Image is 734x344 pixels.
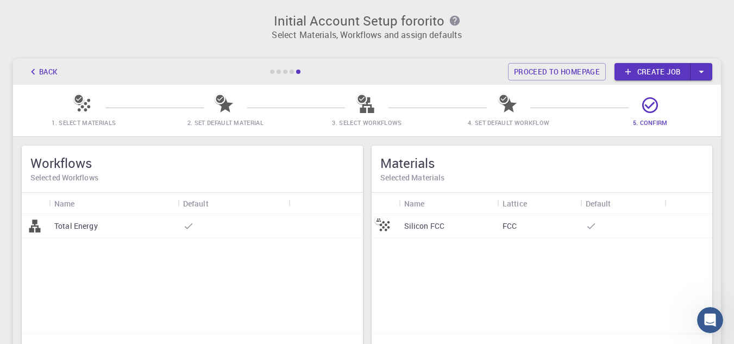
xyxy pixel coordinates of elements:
div: Name [49,193,178,214]
p: Select Materials, Workflows and assign defaults [20,28,714,41]
div: Name [399,193,497,214]
button: Sort [611,195,629,212]
span: 1. Select Materials [52,118,116,127]
button: Sort [209,195,226,212]
div: Icon [22,193,49,214]
div: Lattice [497,193,580,214]
p: Total Energy [54,221,98,232]
div: Icon [372,193,399,214]
span: Soporte [22,8,60,17]
h3: Initial Account Setup for orito [20,13,714,28]
h6: Selected Workflows [30,172,354,184]
button: Back [22,63,63,80]
div: Default [178,193,288,214]
p: FCC [503,221,517,232]
a: Proceed to homepage [508,63,606,80]
div: Lattice [503,193,527,214]
span: 4. Set Default Workflow [468,118,549,127]
button: Sort [527,195,544,212]
button: Sort [424,195,442,212]
h6: Selected Materials [380,172,704,184]
div: Default [586,193,611,214]
iframe: Intercom live chat [697,307,723,333]
button: Sort [75,195,92,212]
p: Silicon FCC [404,221,445,232]
div: Default [183,193,209,214]
div: Default [580,193,665,214]
a: Create job [614,63,691,80]
h5: Materials [380,154,704,172]
span: 2. Set Default Material [187,118,264,127]
h5: Workflows [30,154,354,172]
span: 3. Select Workflows [332,118,401,127]
div: Name [404,193,425,214]
div: Name [54,193,75,214]
span: 5. Confirm [633,118,668,127]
